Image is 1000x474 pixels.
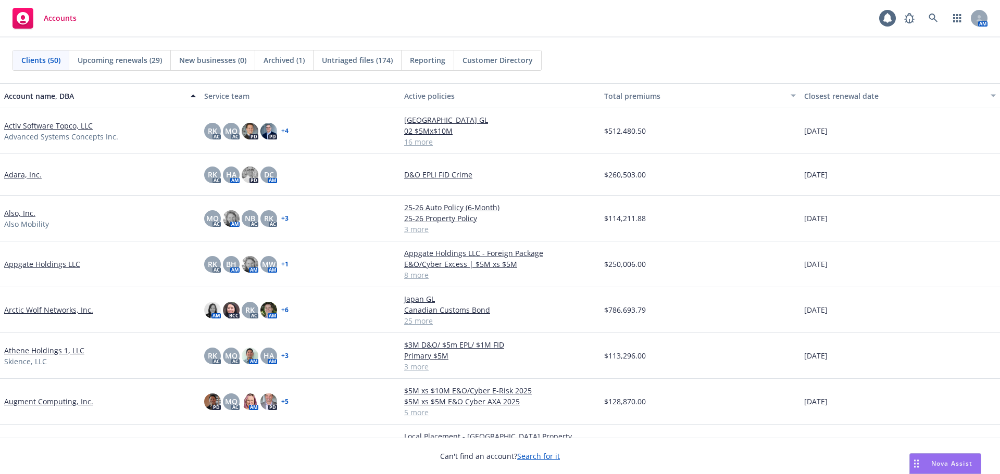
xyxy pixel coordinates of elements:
[804,304,828,315] span: [DATE]
[322,55,393,66] span: Untriaged files (174)
[4,396,93,407] a: Augment Computing, Inc.
[281,261,289,267] a: + 1
[260,302,277,318] img: photo
[200,83,400,108] button: Service team
[404,270,596,280] a: 8 more
[8,4,81,33] a: Accounts
[281,399,289,405] a: + 5
[281,128,289,134] a: + 4
[804,396,828,407] span: [DATE]
[260,123,277,139] img: photo
[264,350,274,361] span: HA
[404,136,596,147] a: 16 more
[281,215,289,222] a: + 3
[4,120,93,131] a: Activ Software Topco, LLC
[264,213,273,224] span: RK
[242,256,258,273] img: photo
[404,350,596,361] a: Primary $5M
[208,169,217,180] span: RK
[804,213,828,224] span: [DATE]
[404,259,596,270] a: E&O/Cyber Excess | $5M xs $5M
[804,91,984,101] div: Closest renewal date
[78,55,162,66] span: Upcoming renewals (29)
[804,259,828,270] span: [DATE]
[204,393,221,410] img: photo
[206,213,219,224] span: MQ
[242,348,258,364] img: photo
[204,302,221,318] img: photo
[604,169,646,180] span: $260,503.00
[281,353,289,359] a: + 3
[264,169,274,180] span: DC
[804,125,828,136] span: [DATE]
[404,248,596,259] a: Appgate Holdings LLC - Foreign Package
[404,385,596,396] a: $5M xs $10M E&O/Cyber E-Risk 2025
[804,169,828,180] span: [DATE]
[463,55,533,66] span: Customer Directory
[264,55,305,66] span: Archived (1)
[804,350,828,361] span: [DATE]
[208,259,217,270] span: RK
[604,125,646,136] span: $512,480.50
[226,259,236,270] span: BH
[604,213,646,224] span: $114,211.88
[404,407,596,418] a: 5 more
[204,91,396,101] div: Service team
[21,55,60,66] span: Clients (50)
[947,8,968,29] a: Switch app
[208,125,217,136] span: RK
[4,131,118,142] span: Advanced Systems Concepts Inc.
[4,356,47,367] span: Skience, LLC
[242,393,258,410] img: photo
[404,114,596,125] a: [GEOGRAPHIC_DATA] GL
[4,91,184,101] div: Account name, DBA
[179,55,246,66] span: New businesses (0)
[931,459,972,468] span: Nova Assist
[4,219,49,229] span: Also Mobility
[4,304,93,315] a: Arctic Wolf Networks, Inc.
[4,169,42,180] a: Adara, Inc.
[604,396,646,407] span: $128,870.00
[4,259,80,270] a: Appgate Holdings LLC
[909,453,981,474] button: Nova Assist
[226,169,236,180] span: HA
[208,350,217,361] span: RK
[910,454,923,473] div: Drag to move
[923,8,944,29] a: Search
[410,55,445,66] span: Reporting
[517,451,560,461] a: Search for it
[404,213,596,224] a: 25-26 Property Policy
[404,304,596,315] a: Canadian Customs Bond
[242,123,258,139] img: photo
[800,83,1000,108] button: Closest renewal date
[440,451,560,462] span: Can't find an account?
[600,83,800,108] button: Total premiums
[4,208,35,219] a: Also, Inc.
[223,210,240,227] img: photo
[404,431,596,442] a: Local Placement - [GEOGRAPHIC_DATA] Property
[44,14,77,22] span: Accounts
[404,125,596,136] a: 02 $5Mx$10M
[245,213,255,224] span: NB
[404,396,596,407] a: $5M xs $5M E&O Cyber AXA 2025
[404,169,596,180] a: D&O EPLI FID Crime
[404,224,596,235] a: 3 more
[281,307,289,313] a: + 6
[404,91,596,101] div: Active policies
[223,302,240,318] img: photo
[262,259,276,270] span: MW
[260,393,277,410] img: photo
[404,361,596,372] a: 3 more
[604,304,646,315] span: $786,693.79
[604,91,784,101] div: Total premiums
[404,339,596,350] a: $3M D&O/ $5m EPL/ $1M FID
[404,315,596,326] a: 25 more
[604,259,646,270] span: $250,006.00
[400,83,600,108] button: Active policies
